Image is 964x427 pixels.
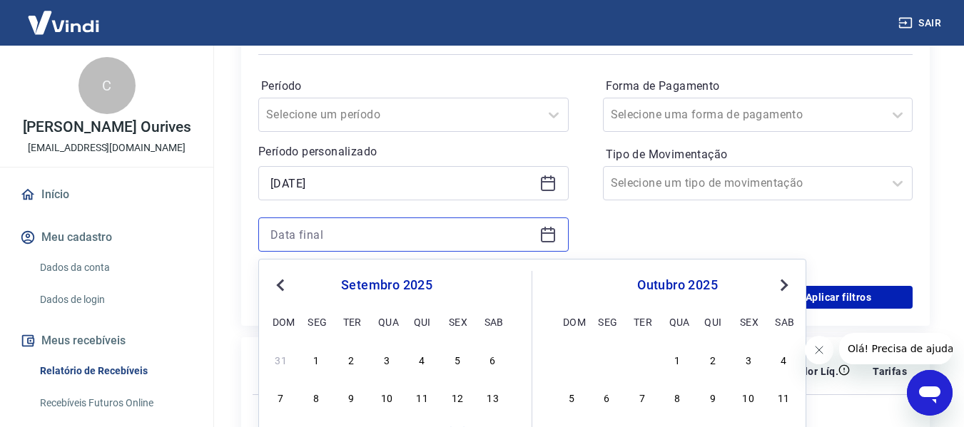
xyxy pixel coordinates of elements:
label: Período [261,78,566,95]
label: Forma de Pagamento [606,78,910,95]
div: Choose domingo, 31 de agosto de 2025 [273,351,290,368]
div: Choose sábado, 13 de setembro de 2025 [484,389,502,406]
div: seg [598,313,615,330]
button: Next Month [776,277,793,294]
p: Valor Líq. [792,364,838,379]
div: Choose quarta-feira, 1 de outubro de 2025 [669,351,686,368]
div: Choose domingo, 28 de setembro de 2025 [563,351,580,368]
div: outubro 2025 [561,277,794,294]
button: Meus recebíveis [17,325,196,356]
div: dom [273,313,290,330]
img: Vindi [17,1,110,44]
div: Choose quinta-feira, 4 de setembro de 2025 [414,351,431,368]
span: Olá! Precisa de ajuda? [9,10,120,21]
div: Choose sexta-feira, 12 de setembro de 2025 [449,389,466,406]
button: Previous Month [272,277,289,294]
a: Dados de login [34,285,196,314]
p: Período personalizado [258,143,569,160]
div: qua [669,313,686,330]
div: Choose domingo, 5 de outubro de 2025 [563,389,580,406]
div: Choose segunda-feira, 6 de outubro de 2025 [598,389,615,406]
a: Recebíveis Futuros Online [34,389,196,418]
div: Choose quarta-feira, 3 de setembro de 2025 [378,351,395,368]
div: setembro 2025 [270,277,503,294]
div: Choose sexta-feira, 3 de outubro de 2025 [740,351,757,368]
div: C [78,57,136,114]
iframe: Mensagem da empresa [839,333,953,364]
a: Dados da conta [34,253,196,282]
div: Choose sábado, 4 de outubro de 2025 [775,351,792,368]
div: seg [308,313,325,330]
div: Choose terça-feira, 2 de setembro de 2025 [343,351,360,368]
label: Tipo de Movimentação [606,146,910,163]
div: Choose sexta-feira, 10 de outubro de 2025 [740,389,757,406]
div: sex [449,313,466,330]
div: ter [634,313,651,330]
div: Choose terça-feira, 30 de setembro de 2025 [634,351,651,368]
div: Choose quinta-feira, 11 de setembro de 2025 [414,389,431,406]
div: dom [563,313,580,330]
div: Choose quinta-feira, 9 de outubro de 2025 [704,389,721,406]
div: Choose terça-feira, 9 de setembro de 2025 [343,389,360,406]
div: qui [704,313,721,330]
div: Choose sexta-feira, 5 de setembro de 2025 [449,351,466,368]
div: Choose segunda-feira, 8 de setembro de 2025 [308,389,325,406]
div: Choose quarta-feira, 8 de outubro de 2025 [669,389,686,406]
a: Início [17,179,196,210]
div: sex [740,313,757,330]
button: Aplicar filtros [764,286,913,309]
div: Choose segunda-feira, 29 de setembro de 2025 [598,351,615,368]
div: sab [775,313,792,330]
div: Choose domingo, 7 de setembro de 2025 [273,389,290,406]
p: Tarifas [873,364,907,379]
div: Choose quarta-feira, 10 de setembro de 2025 [378,389,395,406]
input: Data final [270,224,534,245]
div: Choose segunda-feira, 1 de setembro de 2025 [308,351,325,368]
div: Choose sábado, 6 de setembro de 2025 [484,351,502,368]
button: Meu cadastro [17,222,196,253]
div: qui [414,313,431,330]
div: Choose terça-feira, 7 de outubro de 2025 [634,389,651,406]
iframe: Fechar mensagem [805,336,833,364]
button: Sair [895,10,947,36]
a: Relatório de Recebíveis [34,356,196,386]
div: qua [378,313,395,330]
div: Choose sábado, 11 de outubro de 2025 [775,389,792,406]
iframe: Botão para abrir a janela de mensagens [907,370,953,416]
input: Data inicial [270,173,534,194]
p: [PERSON_NAME] Ourives [23,120,191,135]
div: ter [343,313,360,330]
div: sab [484,313,502,330]
div: Choose quinta-feira, 2 de outubro de 2025 [704,351,721,368]
p: [EMAIL_ADDRESS][DOMAIN_NAME] [28,140,186,155]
